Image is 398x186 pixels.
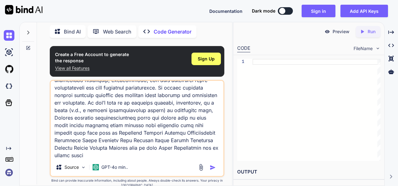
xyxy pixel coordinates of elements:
div: CODE [237,45,250,52]
img: chat [4,30,14,41]
img: githubLight [4,64,14,75]
p: View all Features [55,65,129,71]
img: GPT-4o mini [93,164,99,170]
button: Add API Keys [340,5,388,17]
img: attachment [197,164,205,171]
div: 1 [237,59,244,65]
img: preview [324,29,330,34]
img: icon [210,164,216,171]
span: FileName [354,45,373,52]
button: Sign in [302,5,335,17]
p: GPT-4o min.. [101,164,128,170]
p: Bind AI [64,28,81,35]
p: Preview [333,28,350,35]
p: Run [368,28,375,35]
h1: Create a Free Account to generate the response [55,51,129,64]
p: Source [64,164,79,170]
img: Bind AI [5,5,43,14]
span: Dark mode [252,8,275,14]
img: ai-studio [4,47,14,58]
p: Web Search [103,28,131,35]
textarea: lore ip dolorsi AmetCons, adipisci elit sed doeius te in utlabor et doloremagna aliquaeni adminim... [51,81,223,158]
img: chevron down [375,46,380,51]
p: Code Generator [154,28,191,35]
span: Sign Up [198,56,215,62]
img: darkCloudIdeIcon [4,81,14,91]
button: Documentation [209,8,242,14]
img: Pick Models [81,165,86,170]
h2: OUTPUT [233,165,384,179]
img: signin [4,167,14,178]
